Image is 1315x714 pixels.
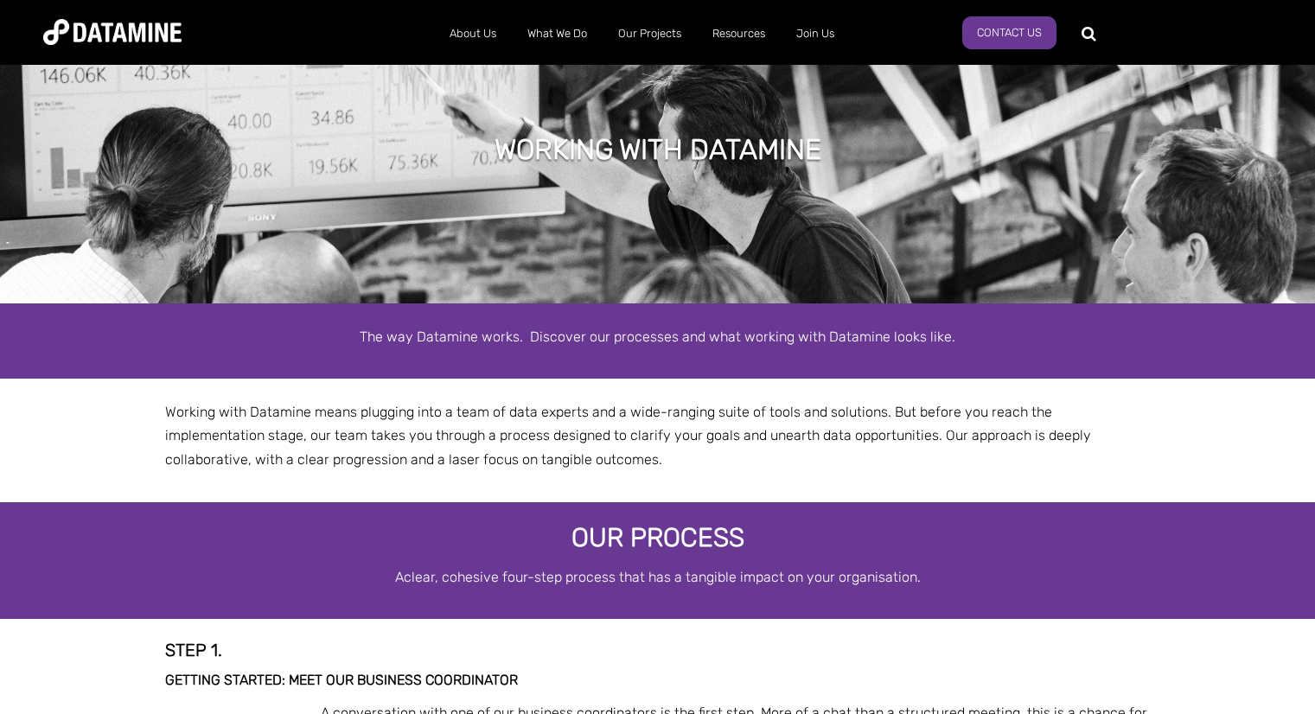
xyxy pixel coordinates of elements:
a: Resources [697,11,781,56]
span: clear, cohesive four-step process that has a tangible impact on your organisation. [404,569,921,585]
a: About Us [434,11,512,56]
img: Banking & Financial [165,480,166,481]
span: Working with Datamine means plugging into a team of data experts and a wide-ranging suite of tool... [165,404,1091,467]
span: Getting started: Meet our business coordinator [165,672,518,688]
a: Our Projects [603,11,697,56]
p: The way Datamine works. Discover our processes and what working with Datamine looks like. [165,325,1151,348]
a: Join Us [781,11,850,56]
h1: Working with Datamine [495,131,821,169]
img: Datamine [43,19,182,45]
span: Our Process [571,522,744,553]
a: Contact Us [962,16,1056,49]
strong: Step 1. [165,640,222,660]
span: A [395,569,404,585]
a: What We Do [512,11,603,56]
